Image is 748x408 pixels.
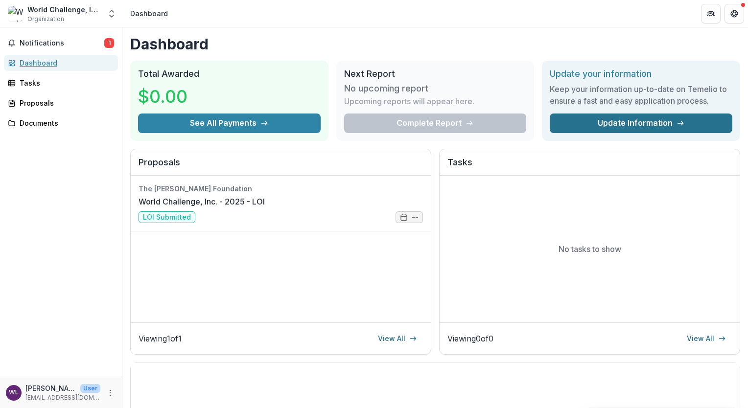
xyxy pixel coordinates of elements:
h2: Proposals [139,157,423,176]
p: Upcoming reports will appear here. [344,95,474,107]
a: Dashboard [4,55,118,71]
div: Wayne Lilly [9,389,19,396]
h3: $0.00 [138,83,211,110]
a: View All [372,331,423,346]
button: Notifications1 [4,35,118,51]
p: Viewing 0 of 0 [447,333,493,344]
p: Viewing 1 of 1 [139,333,182,344]
a: World Challenge, Inc. - 2025 - LOI [139,196,265,207]
div: Proposals [20,98,110,108]
nav: breadcrumb [126,6,172,21]
div: Documents [20,118,110,128]
a: Tasks [4,75,118,91]
div: Dashboard [130,8,168,19]
h2: Update your information [550,68,732,79]
button: See All Payments [138,113,321,133]
button: Get Help [725,4,744,23]
button: Open entity switcher [105,4,118,23]
a: Update Information [550,113,732,133]
div: World Challenge, Inc. [27,4,101,15]
div: Tasks [20,78,110,88]
h3: No upcoming report [344,83,428,94]
h1: Dashboard [130,35,740,53]
span: Organization [27,15,64,23]
h2: Total Awarded [138,68,321,79]
span: 1 [104,38,114,48]
a: Proposals [4,95,118,111]
p: [PERSON_NAME] [25,383,76,393]
h2: Tasks [447,157,732,176]
img: World Challenge, Inc. [8,6,23,22]
a: Documents [4,115,118,131]
p: No tasks to show [559,243,621,255]
p: User [80,384,100,393]
h2: Next Report [344,68,527,79]
p: [EMAIL_ADDRESS][DOMAIN_NAME] [25,393,100,402]
div: Dashboard [20,58,110,68]
a: View All [681,331,732,346]
h3: Keep your information up-to-date on Temelio to ensure a fast and easy application process. [550,83,732,107]
button: More [104,387,116,399]
button: Partners [701,4,721,23]
span: Notifications [20,39,104,47]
